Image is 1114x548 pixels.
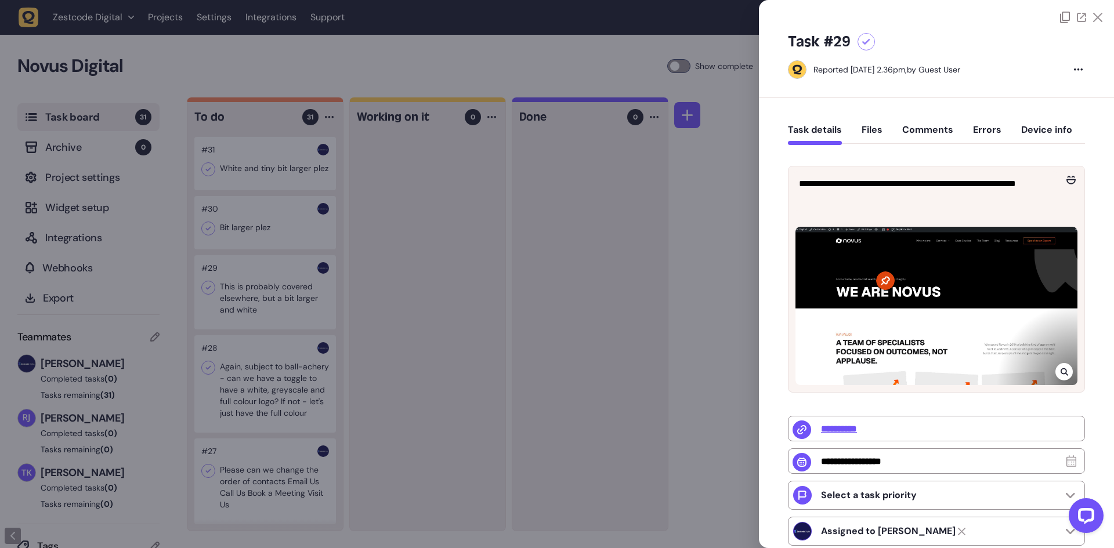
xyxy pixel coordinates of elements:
p: Select a task priority [821,489,917,501]
div: by Guest User [813,64,960,75]
button: Task details [788,124,842,145]
button: Errors [973,124,1001,145]
strong: Harry Robinson [821,525,956,537]
iframe: LiveChat chat widget [1059,493,1108,542]
button: Comments [902,124,953,145]
div: Reported [DATE] 2.36pm, [813,64,907,75]
h5: Task #29 [788,32,851,51]
img: Guest User [789,61,806,78]
button: Device info [1021,124,1072,145]
button: Files [862,124,882,145]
